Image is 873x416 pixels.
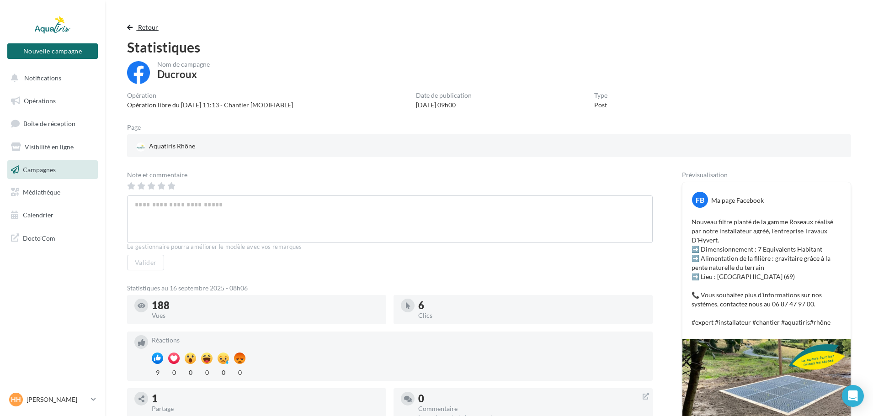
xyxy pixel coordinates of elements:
div: Le gestionnaire pourra améliorer le modèle avec vos remarques [127,243,653,251]
div: Open Intercom Messenger [842,385,864,407]
span: Médiathèque [23,188,60,196]
span: Calendrier [23,211,53,219]
div: Ducroux [157,69,197,79]
span: Docto'Com [23,232,55,244]
div: Nom de campagne [157,61,210,68]
div: 9 [152,366,163,377]
div: Prévisualisation [682,172,851,178]
span: Campagnes [23,165,56,173]
span: Retour [138,23,159,31]
div: Clics [418,312,645,319]
span: HH [11,395,21,404]
span: Notifications [24,74,61,82]
div: Vues [152,312,379,319]
div: 0 [234,366,245,377]
a: Médiathèque [5,183,100,202]
a: Docto'Com [5,228,100,247]
div: Aquatiris Rhône [134,140,197,153]
div: 0 [418,394,645,404]
div: 0 [185,366,196,377]
div: Opération [127,92,293,99]
span: Boîte de réception [23,120,75,127]
button: Valider [127,255,164,270]
p: Nouveau filtre planté de la gamme Roseaux réalisé par notre installateur agréé, l'entreprise Trav... [692,217,841,327]
div: [DATE] 09h00 [416,100,472,110]
div: 1 [152,394,379,404]
button: Retour [127,22,162,33]
p: [PERSON_NAME] [27,395,87,404]
a: Visibilité en ligne [5,137,100,157]
div: Opération libre du [DATE] 11:13 - Chantier [MODIFIABLE] [127,100,293,110]
a: Aquatiris Rhône [134,140,371,153]
div: Note et commentaire [127,172,653,178]
a: Opérations [5,91,100,111]
a: Boîte de réception [5,114,100,133]
button: Nouvelle campagne [7,43,98,59]
div: FB [692,192,708,208]
a: Calendrier [5,205,100,225]
a: HH [PERSON_NAME] [7,391,98,408]
div: 0 [201,366,213,377]
button: Notifications [5,68,96,88]
div: 0 [218,366,229,377]
div: Type [594,92,607,99]
div: 6 [418,300,645,311]
div: Partage [152,405,379,412]
div: Post [594,100,607,110]
div: 0 [168,366,180,377]
div: Statistiques au 16 septembre 2025 - 08h06 [127,285,653,291]
div: Commentaire [418,405,645,412]
div: 188 [152,300,379,311]
div: Statistiques [127,40,851,54]
a: Campagnes [5,160,100,179]
div: Ma page Facebook [711,196,764,205]
div: Page [127,124,148,131]
div: Date de publication [416,92,472,99]
span: Opérations [24,97,56,105]
span: Visibilité en ligne [25,143,74,151]
div: Réactions [152,337,645,343]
